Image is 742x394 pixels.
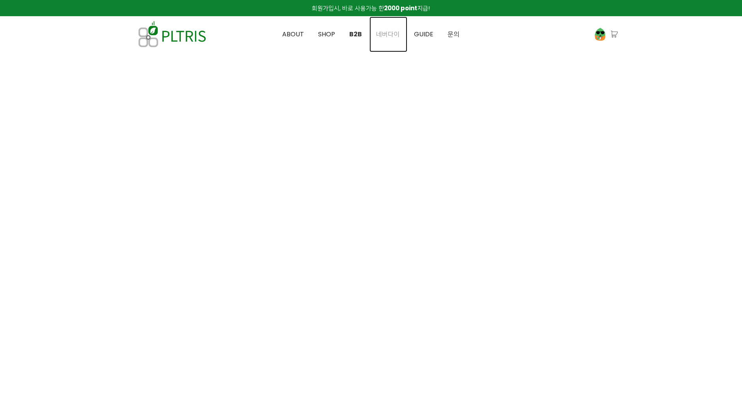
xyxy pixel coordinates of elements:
span: 회원가입시, 바로 사용가능 한 지급! [312,4,430,12]
span: 문의 [448,30,460,39]
a: 문의 [441,17,467,52]
span: ABOUT [283,30,304,39]
span: GUIDE [414,30,434,39]
span: SHOP [319,30,335,39]
span: 네버다이 [377,30,400,39]
a: 네버다이 [369,17,407,52]
a: GUIDE [407,17,441,52]
a: ABOUT [275,17,311,52]
img: 프로필 이미지 [593,27,607,41]
strong: 2000 point [384,4,418,12]
a: B2B [343,17,369,52]
a: SHOP [311,17,343,52]
span: B2B [350,30,362,39]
